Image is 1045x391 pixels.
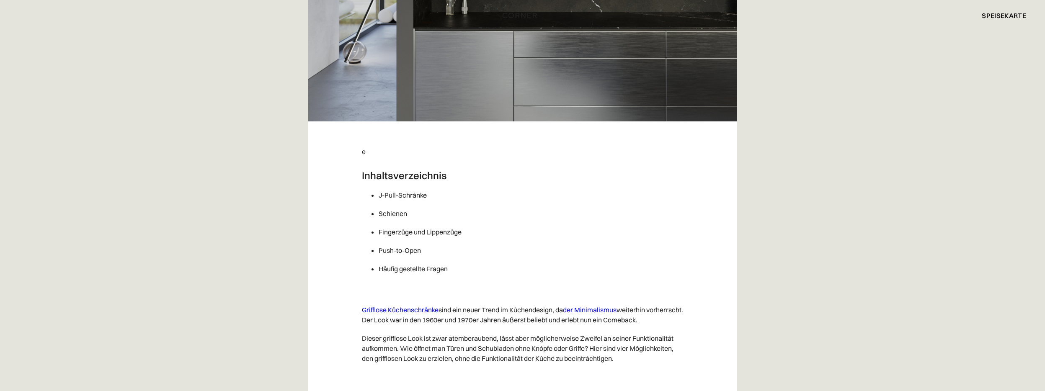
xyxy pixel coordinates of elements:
font: e [362,147,366,156]
a: der Minimalismus [563,306,617,314]
font: Speisekarte [982,11,1026,20]
font: Push-to-Open [379,246,421,255]
font: sind ein neuer Trend im Küchendesign, da [439,306,563,314]
a: Grifflose Küchenschränke [362,306,439,314]
font: Inhaltsverzeichnis [362,169,447,182]
a: heim [493,10,552,21]
font: Dieser grifflose Look ist zwar atemberaubend, lässt aber möglicherweise Zweifel an seiner Funktio... [362,334,673,363]
font: Häufig gestellte Fragen [379,265,448,273]
font: Schienen [379,209,407,218]
font: Fingerzüge und Lippenzüge [379,228,462,236]
font: J-Pull-Schränke [379,191,427,199]
div: Speisekarte [973,8,1026,23]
